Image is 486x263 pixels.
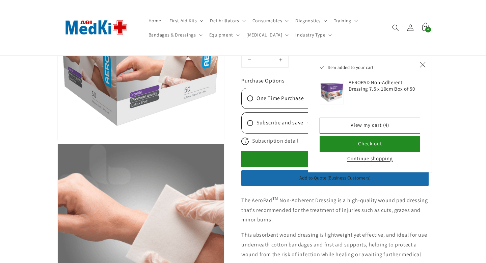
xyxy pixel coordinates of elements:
[241,76,429,86] div: Purchase Options
[330,14,360,28] summary: Training
[349,79,420,92] h3: AEROPAD Non-Adherent Dressing 7.5 x 10cm Box of 50
[256,118,303,128] span: Subscribe and save
[246,32,282,38] span: [MEDICAL_DATA]
[295,32,325,38] span: Industry Type
[334,18,351,24] span: Training
[144,14,165,28] a: Home
[209,32,233,38] span: Equipment
[248,14,292,28] summary: Consumables
[295,18,321,24] span: Diagnostics
[165,14,206,28] summary: First Aid Kits
[144,28,205,42] summary: Bandages & Dressings
[148,32,196,38] span: Bandages & Dressings
[210,18,239,24] span: Defibrillators
[320,118,420,133] a: View my cart (4)
[272,195,278,201] sup: TM
[206,14,248,28] summary: Defibrillators
[148,18,161,24] span: Home
[291,28,334,42] summary: Industry Type
[388,20,403,35] summary: Search
[345,155,395,162] button: Continue shopping
[427,27,429,32] span: 4
[241,151,429,167] button: Add to cart
[252,18,282,24] span: Consumables
[57,9,135,46] img: AGI MedKit
[291,14,330,28] summary: Diagnostics
[252,136,298,146] span: Subscription detail
[241,170,429,186] button: Add to Quote (Business Customers)
[241,195,429,225] p: The AeroPad Non-Adherent Dressing is a high-quality wound pad dressing that’s recommended for the...
[415,57,430,72] button: Close
[320,64,415,71] h2: Item added to your cart
[242,28,291,42] summary: [MEDICAL_DATA]
[320,137,420,152] button: Check out
[169,18,197,24] span: First Aid Kits
[308,56,432,172] div: Item added to your cart
[205,28,242,42] summary: Equipment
